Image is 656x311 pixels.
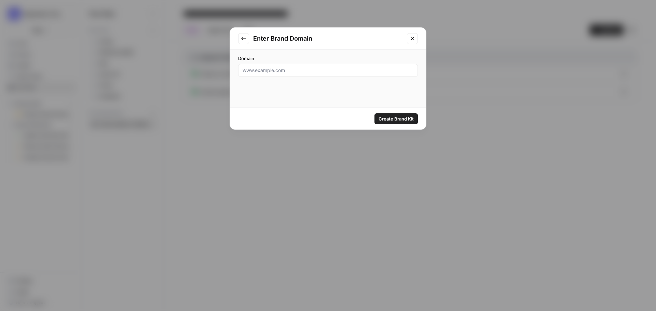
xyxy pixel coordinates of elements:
[253,34,403,43] h2: Enter Brand Domain
[407,33,418,44] button: Close modal
[238,33,249,44] button: Go to previous step
[374,113,418,124] button: Create Brand Kit
[379,115,414,122] span: Create Brand Kit
[243,67,413,74] input: www.example.com
[238,55,418,62] label: Domain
